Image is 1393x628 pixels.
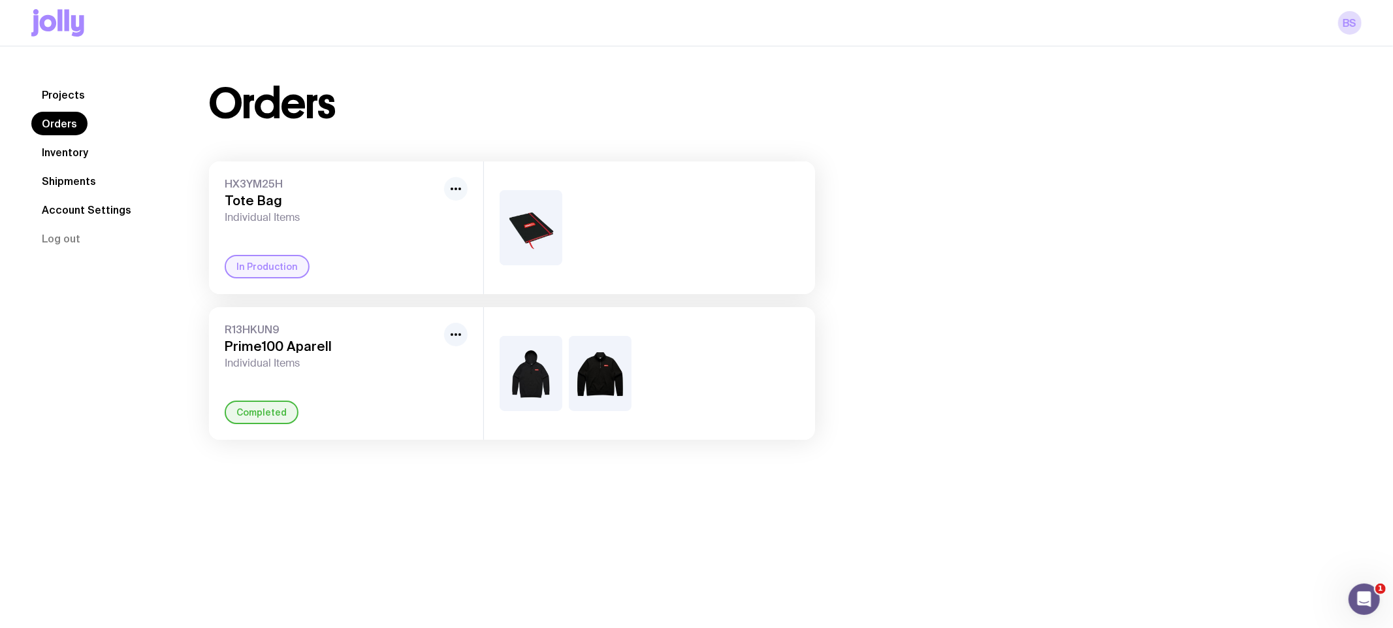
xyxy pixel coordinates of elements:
[31,227,91,250] button: Log out
[209,83,335,125] h1: Orders
[31,83,95,107] a: Projects
[225,357,439,370] span: Individual Items
[225,193,439,208] h3: Tote Bag
[31,112,88,135] a: Orders
[1375,584,1386,594] span: 1
[225,255,310,278] div: In Production
[1349,584,1380,615] iframe: Intercom live chat
[1338,11,1362,35] a: BS
[225,211,439,224] span: Individual Items
[31,140,99,164] a: Inventory
[225,177,439,190] span: HX3YM25H
[225,323,439,336] span: R13HKUN9
[225,339,439,354] h3: Prime100 Aparell
[225,401,298,424] div: Completed
[31,169,106,193] a: Shipments
[31,198,142,222] a: Account Settings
